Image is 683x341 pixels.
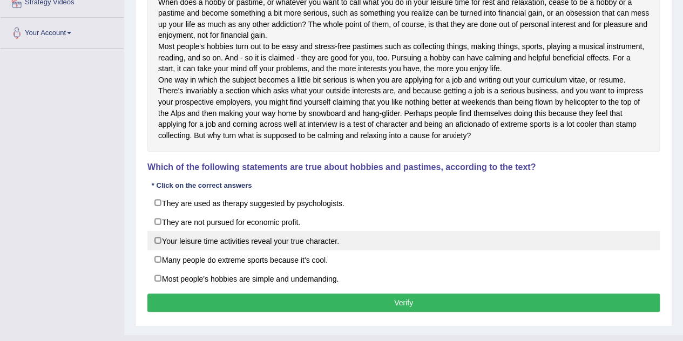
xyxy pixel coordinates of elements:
[147,212,660,231] label: They are not pursued for economic profit.
[147,162,660,172] h4: Which of the following statements are true about hobbies and pastimes, according to the text?
[147,193,660,213] label: They are used as therapy suggested by psychologists.
[147,250,660,269] label: Many people do extreme sports because it's cool.
[147,231,660,250] label: Your leisure time activities reveal your true character.
[147,269,660,288] label: Most people's hobbies are simple and undemanding.
[1,18,124,45] a: Your Account
[147,294,660,312] button: Verify
[147,180,256,190] div: * Click on the correct answers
